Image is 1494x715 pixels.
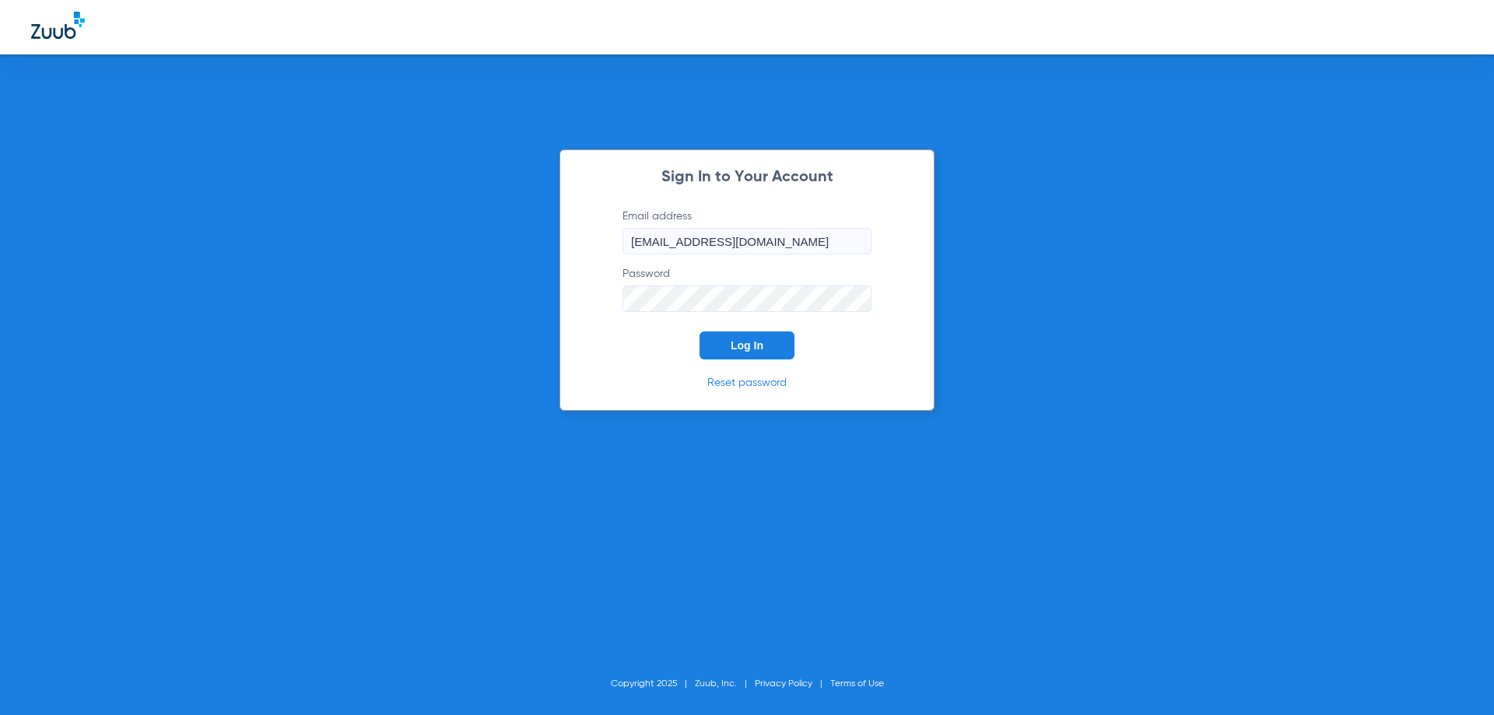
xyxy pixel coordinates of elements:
[755,679,812,689] a: Privacy Policy
[599,170,895,185] h2: Sign In to Your Account
[1416,640,1494,715] iframe: Chat Widget
[830,679,884,689] a: Terms of Use
[695,676,755,692] li: Zuub, Inc.
[707,377,787,388] a: Reset password
[700,331,794,359] button: Log In
[731,339,763,352] span: Log In
[31,12,85,39] img: Zuub Logo
[622,228,871,254] input: Email address
[622,209,871,254] label: Email address
[622,286,871,312] input: Password
[622,266,871,312] label: Password
[611,676,695,692] li: Copyright 2025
